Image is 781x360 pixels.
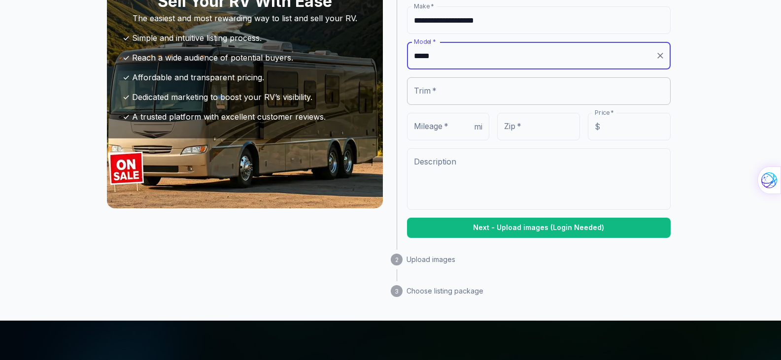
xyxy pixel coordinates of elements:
[407,254,675,265] span: Upload images
[395,256,398,263] text: 2
[115,12,375,24] p: The easiest and most rewarding way to list and sell your RV.
[407,286,675,296] span: Choose listing package
[414,2,434,10] label: Make
[115,107,375,127] li: ✓ A trusted platform with excellent customer reviews.
[653,49,667,63] button: Clear
[407,218,671,238] button: Next - Upload images (Login Needed)
[595,121,600,132] p: $
[395,287,399,295] text: 3
[414,37,436,46] label: Model
[474,121,482,132] p: mi
[115,67,375,87] li: ✓ Affordable and transparent pricing.
[115,87,375,107] li: ✓ Dedicated marketing to boost your RV’s visibility.
[115,28,375,48] li: ✓ Simple and intuitive listing process.
[115,48,375,67] li: ✓ Reach a wide audience of potential buyers.
[595,108,613,117] label: Price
